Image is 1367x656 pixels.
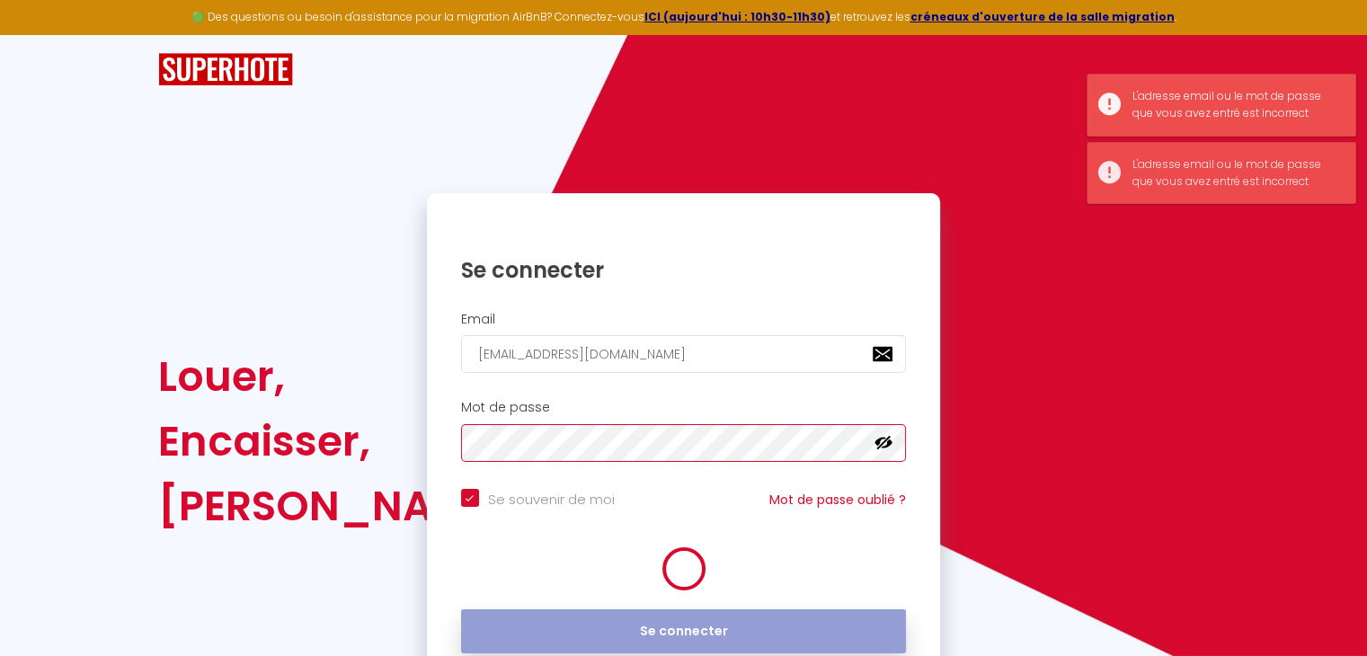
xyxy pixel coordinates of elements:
input: Ton Email [461,335,907,373]
div: [PERSON_NAME]. [158,474,523,538]
h1: Se connecter [461,256,907,284]
a: créneaux d'ouverture de la salle migration [910,9,1175,24]
a: ICI (aujourd'hui : 10h30-11h30) [644,9,830,24]
img: SuperHote logo [158,53,293,86]
div: Encaisser, [158,409,523,474]
h2: Mot de passe [461,400,907,415]
div: L'adresse email ou le mot de passe que vous avez entré est incorrect [1132,156,1337,191]
div: L'adresse email ou le mot de passe que vous avez entré est incorrect [1132,88,1337,122]
div: Louer, [158,344,523,409]
a: Mot de passe oublié ? [769,491,906,509]
h2: Email [461,312,907,327]
button: Se connecter [461,609,907,654]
